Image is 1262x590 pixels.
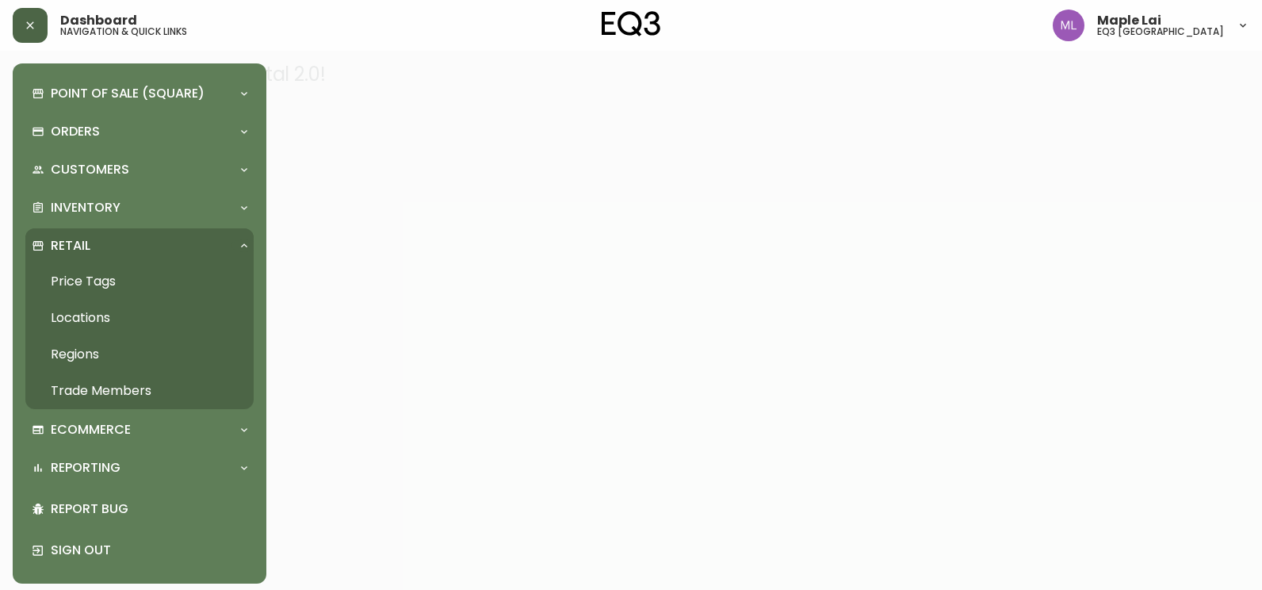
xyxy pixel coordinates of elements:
div: Point of Sale (Square) [25,76,254,111]
p: Reporting [51,459,120,477]
a: Price Tags [25,263,254,300]
span: Maple Lai [1097,14,1161,27]
p: Point of Sale (Square) [51,85,205,102]
img: 61e28cffcf8cc9f4e300d877dd684943 [1053,10,1084,41]
img: logo [602,11,660,36]
p: Ecommerce [51,421,131,439]
h5: navigation & quick links [60,27,187,36]
div: Sign Out [25,530,254,571]
a: Trade Members [25,373,254,409]
div: Inventory [25,190,254,225]
div: Report Bug [25,488,254,530]
p: Customers [51,161,129,178]
a: Locations [25,300,254,336]
p: Sign Out [51,542,247,559]
a: Regions [25,336,254,373]
div: Ecommerce [25,412,254,447]
p: Report Bug [51,500,247,518]
p: Inventory [51,199,120,216]
div: Reporting [25,450,254,485]
div: Orders [25,114,254,149]
span: Dashboard [60,14,137,27]
h5: eq3 [GEOGRAPHIC_DATA] [1097,27,1224,36]
p: Retail [51,237,90,255]
p: Orders [51,123,100,140]
div: Customers [25,152,254,187]
div: Retail [25,228,254,263]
